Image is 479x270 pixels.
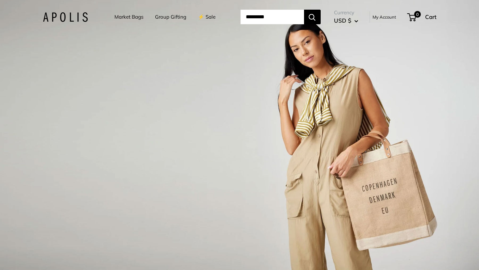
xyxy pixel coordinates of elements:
span: Currency [334,8,358,17]
a: ⚡️ Sale [198,12,216,22]
a: Market Bags [114,12,143,22]
span: 0 [414,11,420,18]
button: USD $ [334,15,358,26]
button: Search [304,10,321,24]
span: Cart [425,13,436,20]
input: Search... [240,10,304,24]
a: My Account [373,13,396,21]
span: USD $ [334,17,351,24]
img: Apolis [43,12,88,22]
a: Group Gifting [155,12,186,22]
a: 0 Cart [408,12,436,22]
